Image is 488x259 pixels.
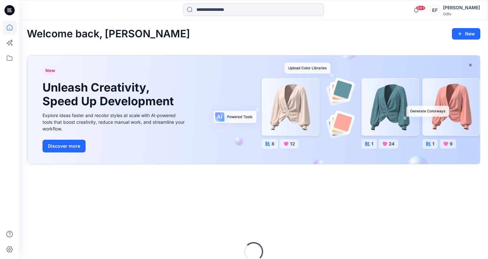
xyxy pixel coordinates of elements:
[443,4,480,11] div: [PERSON_NAME]
[27,28,190,40] h2: Welcome back, [PERSON_NAME]
[443,11,480,16] div: Odlo
[45,67,55,74] span: New
[42,140,186,152] a: Discover more
[42,81,177,108] h1: Unleash Creativity, Speed Up Development
[429,4,440,16] div: EF
[42,112,186,132] div: Explore ideas faster and recolor styles at scale with AI-powered tools that boost creativity, red...
[452,28,480,40] button: New
[42,140,86,152] button: Discover more
[416,5,425,11] span: 99+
